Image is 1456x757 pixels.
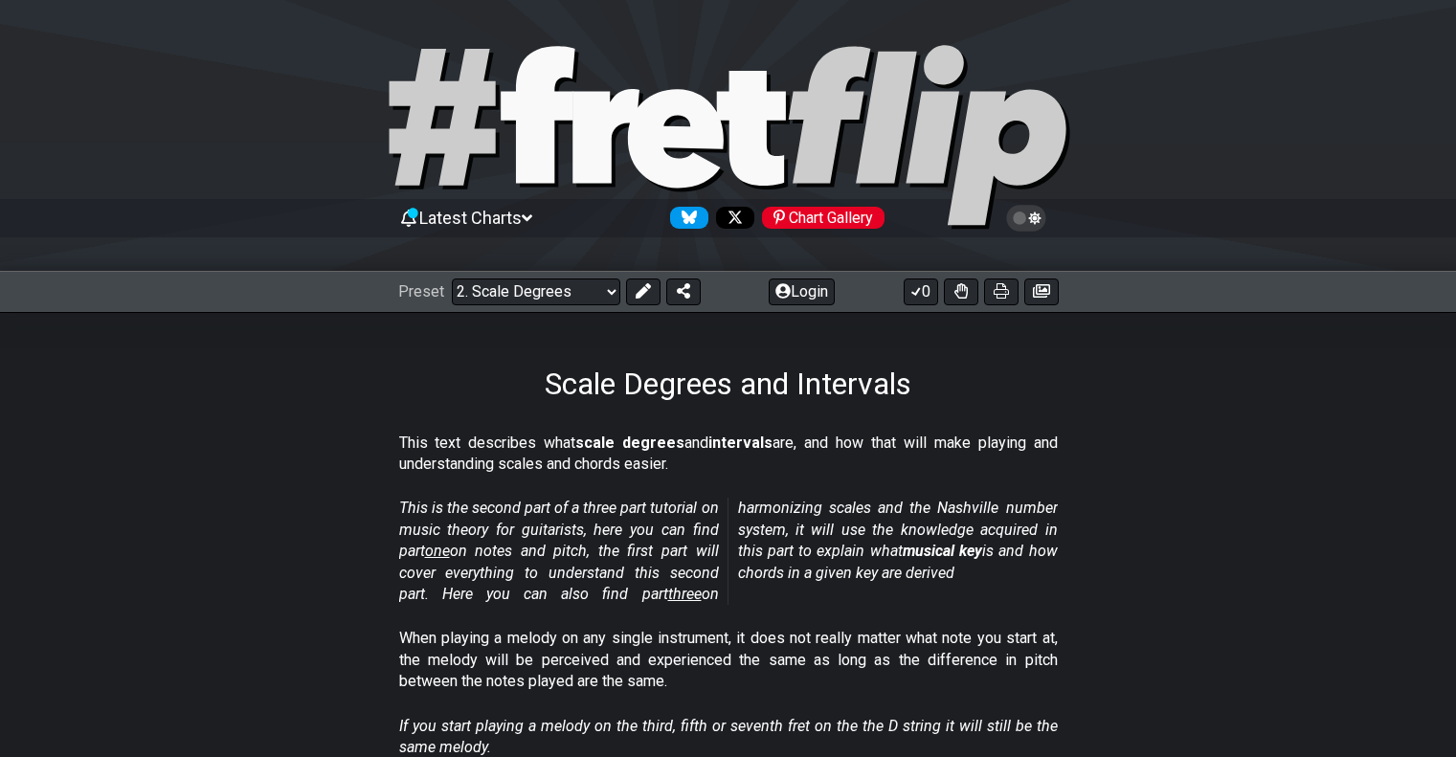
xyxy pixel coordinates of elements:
span: three [668,585,702,603]
div: Chart Gallery [762,207,885,229]
button: 0 [904,278,938,305]
strong: intervals [708,434,773,452]
p: When playing a melody on any single instrument, it does not really matter what note you start at,... [399,628,1058,692]
span: Latest Charts [419,208,522,228]
button: Toggle Dexterity for all fretkits [944,278,978,305]
a: #fretflip at Pinterest [754,207,885,229]
h1: Scale Degrees and Intervals [545,366,911,402]
button: Print [984,278,1019,305]
button: Create image [1024,278,1059,305]
button: Edit Preset [626,278,661,305]
span: Toggle light / dark theme [1016,210,1038,227]
em: This is the second part of a three part tutorial on music theory for guitarists, here you can fin... [399,499,1058,603]
button: Login [769,278,835,305]
button: Share Preset [666,278,701,305]
select: Preset [452,278,620,305]
strong: scale degrees [575,434,684,452]
strong: musical key [903,542,982,560]
a: Follow #fretflip at Bluesky [662,207,708,229]
p: This text describes what and are, and how that will make playing and understanding scales and cho... [399,433,1058,476]
a: Follow #fretflip at X [708,207,754,229]
span: one [425,542,450,560]
em: If you start playing a melody on the third, fifth or seventh fret on the the D string it will sti... [399,717,1058,756]
span: Preset [398,282,444,301]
